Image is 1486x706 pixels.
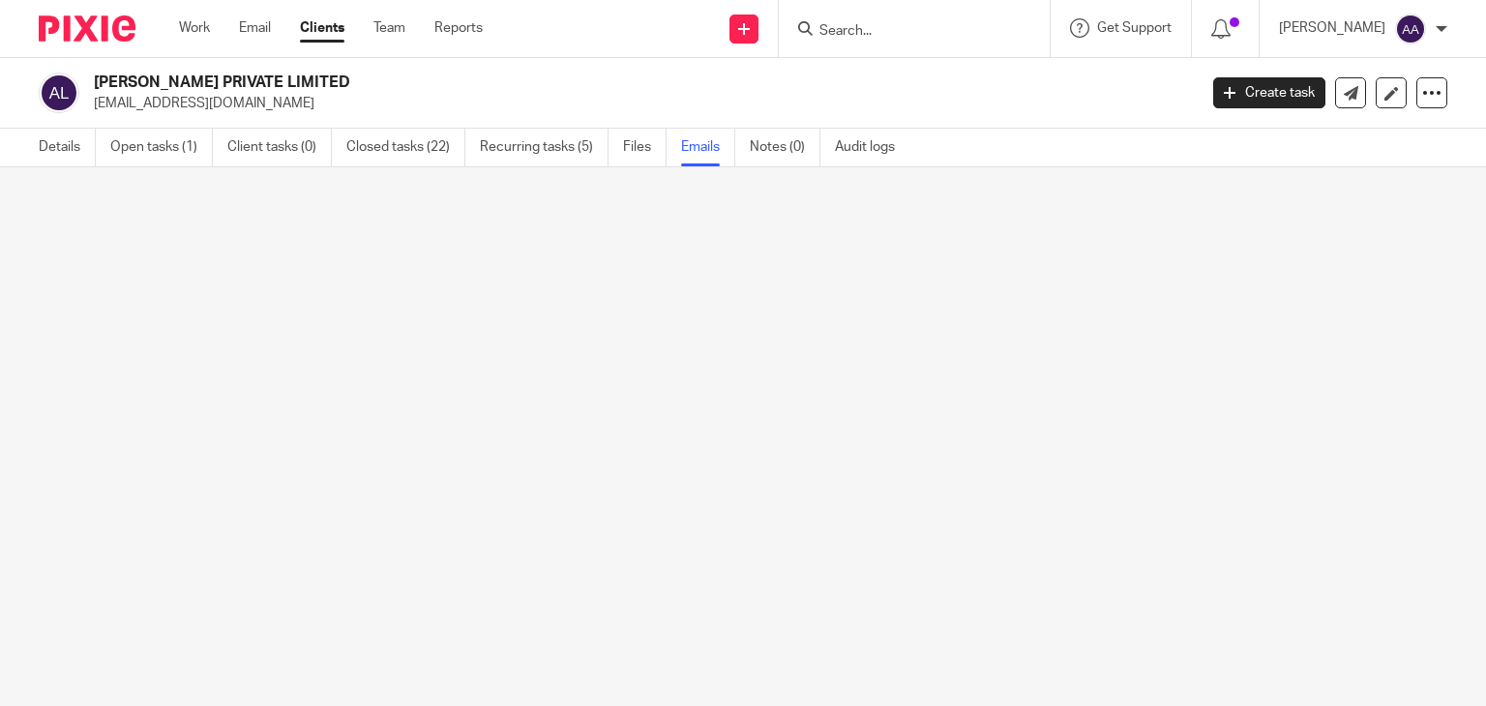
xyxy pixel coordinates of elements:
[227,129,332,166] a: Client tasks (0)
[39,129,96,166] a: Details
[110,129,213,166] a: Open tasks (1)
[373,18,405,38] a: Team
[623,129,667,166] a: Files
[94,73,966,93] h2: [PERSON_NAME] PRIVATE LIMITED
[239,18,271,38] a: Email
[480,129,609,166] a: Recurring tasks (5)
[39,73,79,113] img: svg%3E
[1376,77,1407,108] a: Edit client
[434,18,483,38] a: Reports
[94,94,1184,113] p: [EMAIL_ADDRESS][DOMAIN_NAME]
[1213,77,1325,108] a: Create task
[835,129,909,166] a: Audit logs
[750,129,820,166] a: Notes (0)
[346,129,465,166] a: Closed tasks (22)
[1279,18,1385,38] p: [PERSON_NAME]
[300,18,344,38] a: Clients
[1335,77,1366,108] a: Send new email
[179,18,210,38] a: Work
[1097,21,1172,35] span: Get Support
[1395,14,1426,44] img: svg%3E
[39,15,135,42] img: Pixie
[681,129,735,166] a: Emails
[817,23,992,41] input: Search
